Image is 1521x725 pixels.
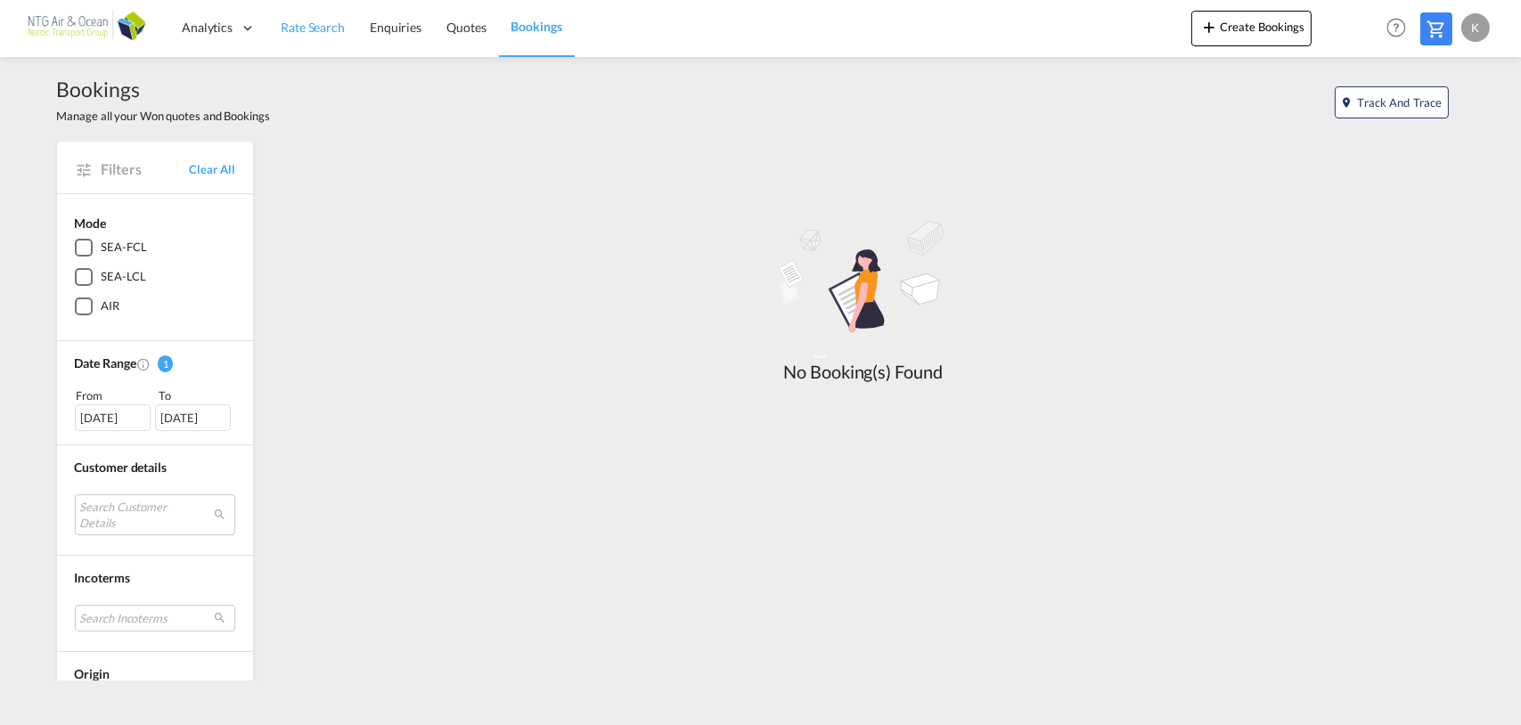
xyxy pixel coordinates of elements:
span: Quotes [446,20,486,35]
md-checkbox: AIR [75,297,235,315]
span: Mode [75,216,107,231]
md-icon: icon-map-marker [1341,96,1353,109]
md-checkbox: SEA-LCL [75,268,235,286]
div: K [1461,13,1490,42]
span: Help [1381,12,1411,43]
button: icon-map-markerTrack and Trace [1335,86,1449,118]
span: Analytics [182,19,233,37]
span: Bookings [511,19,562,34]
div: SEA-LCL [102,268,146,286]
div: Help [1381,12,1420,45]
a: Clear All [189,161,234,177]
span: Customer details [75,460,167,475]
div: AIR [102,297,120,315]
span: Incoterms [75,570,130,585]
md-icon: icon-plus 400-fg [1198,16,1220,37]
md-icon: Created On [136,357,151,371]
span: Filters [102,159,190,179]
div: SEA-FCL [102,239,147,257]
span: Origin [75,666,110,681]
div: [DATE] [155,404,231,431]
button: icon-plus 400-fgCreate Bookings [1191,11,1312,46]
span: 1 [158,355,174,372]
span: Bookings [57,75,270,103]
div: [DATE] [75,404,151,431]
div: Customer details [75,459,235,477]
span: Manage all your Won quotes and Bookings [57,108,270,124]
div: No Booking(s) Found [730,359,997,384]
span: From To [DATE][DATE] [75,387,235,431]
md-icon: assets/icons/custom/empty_shipments.svg [730,212,997,359]
div: Origin [75,665,235,683]
span: Rate Search [281,20,345,35]
div: From [75,387,153,404]
span: Enquiries [370,20,421,35]
span: Date Range [75,355,136,371]
img: af31b1c0b01f11ecbc353f8e72265e29.png [27,8,147,48]
div: To [157,387,235,404]
md-checkbox: SEA-FCL [75,239,235,257]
